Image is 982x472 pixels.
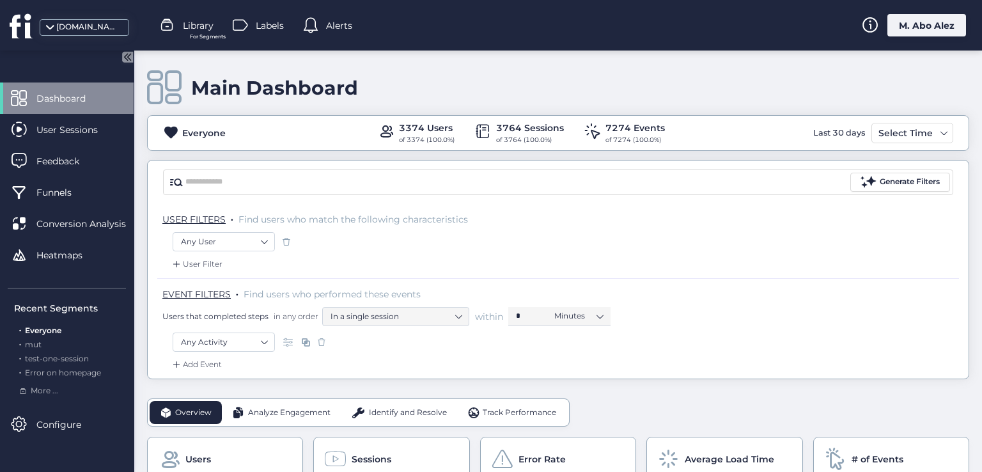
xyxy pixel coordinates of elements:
[605,135,665,145] div: of 7274 (100.0%)
[483,407,556,419] span: Track Performance
[170,258,222,271] div: User Filter
[554,306,603,326] nz-select-item: Minutes
[231,211,233,224] span: .
[236,286,238,299] span: .
[31,385,58,397] span: More ...
[352,452,391,466] span: Sessions
[185,452,211,466] span: Users
[244,288,421,300] span: Find users who performed these events
[852,452,903,466] span: # of Events
[238,214,468,225] span: Find users who match the following characteristics
[36,418,100,432] span: Configure
[605,121,665,135] div: 7274 Events
[170,358,222,371] div: Add Event
[25,326,61,335] span: Everyone
[399,121,455,135] div: 3374 Users
[685,452,774,466] span: Average Load Time
[162,214,226,225] span: USER FILTERS
[850,173,950,192] button: Generate Filters
[190,33,226,41] span: For Segments
[162,288,231,300] span: EVENT FILTERS
[162,311,269,322] span: Users that completed steps
[14,301,126,315] div: Recent Segments
[496,121,564,135] div: 3764 Sessions
[191,76,358,100] div: Main Dashboard
[880,176,940,188] div: Generate Filters
[36,217,145,231] span: Conversion Analysis
[875,125,936,141] div: Select Time
[256,19,284,33] span: Labels
[36,123,117,137] span: User Sessions
[181,333,267,352] nz-select-item: Any Activity
[36,185,91,200] span: Funnels
[271,311,318,322] span: in any order
[36,91,105,106] span: Dashboard
[810,123,868,143] div: Last 30 days
[19,323,21,335] span: .
[518,452,566,466] span: Error Rate
[175,407,212,419] span: Overview
[496,135,564,145] div: of 3764 (100.0%)
[25,368,101,377] span: Error on homepage
[56,21,120,33] div: [DOMAIN_NAME]
[182,126,226,140] div: Everyone
[19,337,21,349] span: .
[399,135,455,145] div: of 3374 (100.0%)
[369,407,447,419] span: Identify and Resolve
[181,232,267,251] nz-select-item: Any User
[36,154,98,168] span: Feedback
[25,354,89,363] span: test-one-session
[183,19,214,33] span: Library
[475,310,503,323] span: within
[19,351,21,363] span: .
[887,14,966,36] div: M. Abo Alez
[36,248,102,262] span: Heatmaps
[248,407,331,419] span: Analyze Engagement
[25,340,42,349] span: mut
[19,365,21,377] span: .
[326,19,352,33] span: Alerts
[331,307,461,326] nz-select-item: In a single session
